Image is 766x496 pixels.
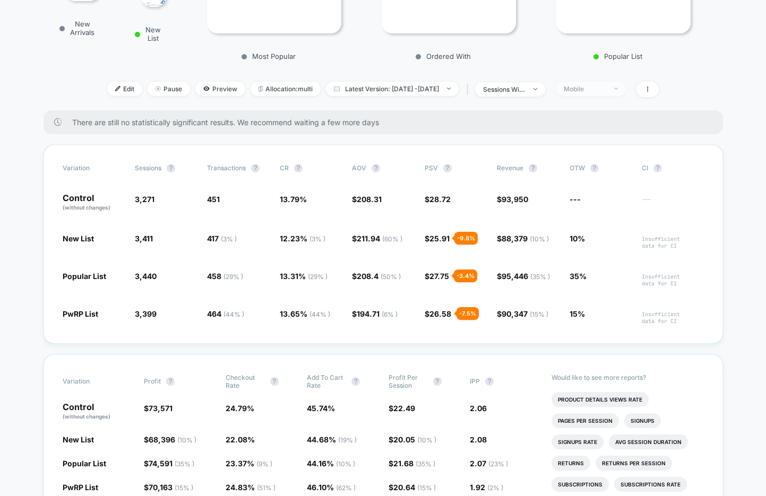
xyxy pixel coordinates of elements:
[259,86,263,92] img: rebalance
[457,307,479,320] div: - 7.5 %
[381,273,401,281] span: ( 50 % )
[308,273,328,281] span: ( 29 % )
[59,20,94,37] p: New Arrivals
[552,392,649,407] li: Product Details Views Rate
[429,309,451,318] span: 26.58
[502,234,549,243] span: 88,379
[570,164,628,172] span: OTW
[223,310,244,318] span: ( 44 % )
[389,373,428,389] span: Profit Per Session
[309,310,330,318] span: ( 44 % )
[307,373,346,389] span: Add To Cart Rate
[590,164,599,172] button: ?
[552,413,619,428] li: Pages Per Session
[63,413,110,420] span: (without changes)
[454,269,477,282] div: - 3.4 %
[372,164,380,172] button: ?
[336,484,356,492] span: ( 62 % )
[167,164,175,172] button: ?
[309,235,325,243] span: ( 3 % )
[429,195,451,204] span: 28.72
[351,377,360,386] button: ?
[357,272,401,281] span: 208.4
[352,309,398,318] span: $
[530,273,550,281] span: ( 35 % )
[552,456,590,471] li: Returns
[115,86,121,91] img: edit
[570,309,585,318] span: 15%
[552,373,704,381] p: Would like to see more reports?
[488,460,508,468] span: ( 23 % )
[63,194,124,212] p: Control
[382,310,398,318] span: ( 6 % )
[352,195,382,204] span: $
[497,309,548,318] span: $
[72,118,702,127] span: There are still no statistically significant results. We recommend waiting a few more days
[221,235,237,243] span: ( 3 % )
[642,311,703,325] span: Insufficient data for CI
[63,272,106,281] span: Popular List
[389,483,436,492] span: $
[226,483,276,492] span: 24.83 %
[149,404,173,413] span: 73,571
[280,272,328,281] span: 13.31 %
[382,235,402,243] span: ( 60 % )
[564,85,606,93] div: Mobile
[202,52,336,60] p: Most Popular
[326,82,459,96] span: Latest Version: [DATE] - [DATE]
[107,82,142,96] span: Edit
[470,459,508,468] span: 2.07
[307,404,335,413] span: 45.74 %
[485,377,494,386] button: ?
[135,309,157,318] span: 3,399
[144,404,173,413] span: $
[425,164,438,172] span: PSV
[280,309,330,318] span: 13.65 %
[570,234,585,243] span: 10%
[470,377,480,385] span: IPP
[502,309,548,318] span: 90,347
[135,234,153,243] span: 3,411
[63,234,94,243] span: New List
[226,435,255,444] span: 22.08 %
[416,460,435,468] span: ( 35 % )
[63,459,106,468] span: Popular List
[149,483,193,492] span: 70,163
[425,272,449,281] span: $
[642,273,703,287] span: Insufficient data for CI
[307,459,355,468] span: 44.16 %
[470,435,487,444] span: 2.08
[497,164,523,172] span: Revenue
[226,404,254,413] span: 24.79 %
[425,309,451,318] span: $
[447,88,451,90] img: end
[177,436,196,444] span: ( 10 % )
[530,310,548,318] span: ( 15 % )
[251,164,260,172] button: ?
[280,164,289,172] span: CR
[144,483,193,492] span: $
[352,272,401,281] span: $
[175,460,194,468] span: ( 35 % )
[596,456,672,471] li: Returns Per Session
[135,164,161,172] span: Sessions
[307,483,356,492] span: 46.10 %
[63,164,121,172] span: Variation
[270,377,279,386] button: ?
[307,435,357,444] span: 44.68 %
[376,52,511,60] p: Ordered With
[393,459,435,468] span: 21.68
[570,195,581,204] span: ---
[497,272,550,281] span: $
[443,164,452,172] button: ?
[256,460,272,468] span: ( 9 % )
[393,404,415,413] span: 22.49
[63,309,98,318] span: PwRP List
[470,483,503,492] span: 1.92
[175,484,193,492] span: ( 15 % )
[156,86,161,91] img: end
[624,413,661,428] li: Signups
[642,196,703,212] span: ---
[149,459,194,468] span: 74,591
[144,459,194,468] span: $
